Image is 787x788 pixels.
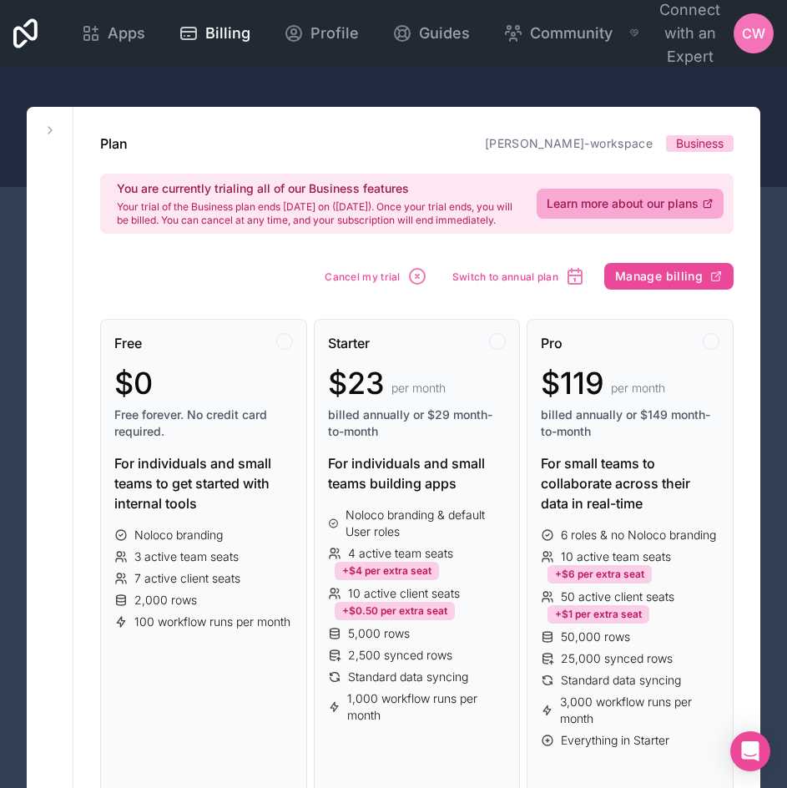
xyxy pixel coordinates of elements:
span: 3 active team seats [134,548,239,565]
div: For individuals and small teams to get started with internal tools [114,453,293,513]
span: Business [676,135,724,152]
span: 50,000 rows [561,629,630,645]
span: Guides [419,22,470,45]
div: +$4 per extra seat [335,562,439,580]
span: Apps [108,22,145,45]
span: 10 active team seats [561,548,671,565]
span: 5,000 rows [348,625,410,642]
a: Profile [270,15,372,52]
span: $0 [114,366,153,400]
span: 1,000 workflow runs per month [347,690,506,724]
span: Noloco branding & default User roles [346,507,507,540]
span: 2,000 rows [134,592,197,609]
span: Pro [541,333,563,353]
a: Learn more about our plans [537,189,724,219]
span: 4 active team seats [348,545,453,562]
span: Standard data syncing [348,669,468,685]
span: 7 active client seats [134,570,240,587]
span: $23 [328,366,385,400]
span: Community [530,22,613,45]
span: $119 [541,366,604,400]
span: Standard data syncing [561,672,681,689]
span: Switch to annual plan [452,270,558,283]
span: 25,000 synced rows [561,650,673,667]
a: Billing [165,15,264,52]
span: Free forever. No credit card required. [114,407,293,440]
span: Billing [205,22,250,45]
span: per month [391,380,446,397]
a: Apps [68,15,159,52]
span: billed annually or $149 month-to-month [541,407,719,440]
span: Profile [310,22,359,45]
div: For small teams to collaborate across their data in real-time [541,453,719,513]
span: 2,500 synced rows [348,647,452,664]
button: Switch to annual plan [446,260,591,292]
button: Cancel my trial [319,260,433,292]
span: Everything in Starter [561,732,669,749]
div: For individuals and small teams building apps [328,453,507,493]
span: 50 active client seats [561,588,674,605]
span: 10 active client seats [348,585,460,602]
span: Starter [328,333,370,353]
span: Noloco branding [134,527,223,543]
div: +$6 per extra seat [547,565,652,583]
span: Cancel my trial [325,270,401,283]
a: [PERSON_NAME]-workspace [485,136,653,150]
span: CW [742,23,765,43]
h2: You are currently trialing all of our Business features [117,180,517,197]
span: 6 roles & no Noloco branding [561,527,716,543]
h1: Plan [100,134,128,154]
div: +$0.50 per extra seat [335,602,455,620]
a: Community [490,15,626,52]
div: Open Intercom Messenger [730,731,770,771]
span: Free [114,333,142,353]
button: Manage billing [604,263,734,290]
a: Guides [379,15,483,52]
span: per month [611,380,665,397]
div: +$1 per extra seat [547,605,649,624]
span: 3,000 workflow runs per month [560,694,719,727]
span: billed annually or $29 month-to-month [328,407,507,440]
span: Learn more about our plans [547,195,699,212]
span: Manage billing [615,269,703,284]
p: Your trial of the Business plan ends [DATE] on ([DATE]). Once your trial ends, you will be billed... [117,200,517,227]
span: 100 workflow runs per month [134,614,290,630]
